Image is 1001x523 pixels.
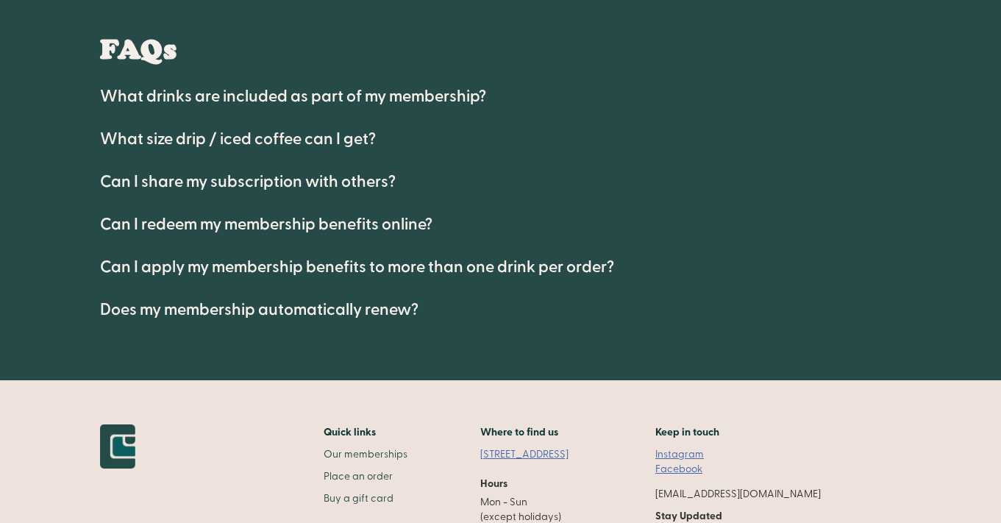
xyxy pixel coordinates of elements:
[100,173,396,191] h4: Can I share my subscription with others?
[655,487,821,502] div: [EMAIL_ADDRESS][DOMAIN_NAME]
[655,424,719,440] h5: Keep in touch
[480,447,583,462] a: [STREET_ADDRESS]
[100,258,614,276] h4: Can I apply my membership benefits to more than one drink per order?
[324,491,407,506] a: Buy a gift card
[324,424,407,440] h2: Quick links
[480,424,558,440] h5: Where to find us
[100,301,418,319] h4: Does my membership automatically renew?
[100,216,432,233] h4: Can I redeem my membership benefits online?
[655,462,702,477] a: Facebook
[100,130,376,148] h4: What size drip / iced coffee can I get?
[100,88,486,105] h4: What drinks are included as part of my membership?
[655,447,704,462] a: Instagram
[100,33,177,65] h1: FAQs
[324,469,407,484] a: Place an order
[480,477,507,491] h5: Hours
[324,447,407,462] a: Our memberships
